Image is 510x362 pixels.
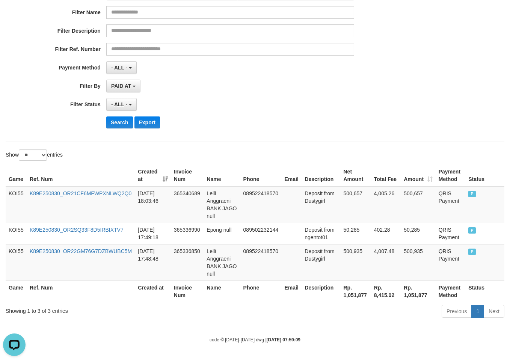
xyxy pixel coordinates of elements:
[340,165,371,186] th: Net Amount
[340,281,371,302] th: Rp. 1,051,877
[6,149,63,161] label: Show entries
[468,227,476,234] span: PAID
[436,186,466,223] td: QRIS Payment
[302,223,340,244] td: Deposit from ngentot01
[30,190,131,196] a: K89E250830_OR21CF6MFWPXNLWQ2Q0
[171,186,204,223] td: 365340689
[204,186,240,223] td: Lelli Anggraeni BANK JAGO null
[204,165,240,186] th: Name
[3,3,26,26] button: Open LiveChat chat widget
[106,116,133,128] button: Search
[204,223,240,244] td: Epong null
[436,281,466,302] th: Payment Method
[401,244,436,281] td: 500,935
[111,83,131,89] span: PAID AT
[210,337,300,342] small: code © [DATE]-[DATE] dwg |
[134,116,160,128] button: Export
[465,281,504,302] th: Status
[401,165,436,186] th: Amount: activate to sort column ascending
[135,165,171,186] th: Created at: activate to sort column ascending
[436,223,466,244] td: QRIS Payment
[371,223,401,244] td: 402.28
[106,98,137,111] button: - ALL -
[30,227,124,233] a: K89E250830_OR2SQ33F8D5IRBIXTV7
[106,61,137,74] button: - ALL -
[371,186,401,223] td: 4,005.26
[442,305,472,318] a: Previous
[135,281,171,302] th: Created at
[240,281,282,302] th: Phone
[204,244,240,281] td: Lelli Anggraeni BANK JAGO null
[27,281,135,302] th: Ref. Num
[471,305,484,318] a: 1
[6,304,207,315] div: Showing 1 to 3 of 3 entries
[6,281,27,302] th: Game
[171,244,204,281] td: 365336850
[302,244,340,281] td: Deposit from Dustygirl
[6,165,27,186] th: Game
[465,165,504,186] th: Status
[401,186,436,223] td: 500,657
[468,249,476,255] span: PAID
[30,248,132,254] a: K89E250830_OR22GM76G7DZBWUBC5M
[171,165,204,186] th: Invoice Num
[281,165,302,186] th: Email
[436,165,466,186] th: Payment Method
[340,223,371,244] td: 50,285
[6,223,27,244] td: KOI55
[371,165,401,186] th: Total Fee
[371,244,401,281] td: 4,007.48
[401,281,436,302] th: Rp. 1,051,877
[240,165,282,186] th: Phone
[240,186,282,223] td: 089522418570
[111,101,128,107] span: - ALL -
[111,65,128,71] span: - ALL -
[6,244,27,281] td: KOI55
[106,80,140,92] button: PAID AT
[171,223,204,244] td: 365336990
[340,244,371,281] td: 500,935
[468,191,476,197] span: PAID
[27,165,135,186] th: Ref. Num
[302,186,340,223] td: Deposit from Dustygirl
[436,244,466,281] td: QRIS Payment
[6,186,27,223] td: KOI55
[267,337,300,342] strong: [DATE] 07:59:09
[19,149,47,161] select: Showentries
[484,305,504,318] a: Next
[340,186,371,223] td: 500,657
[302,165,340,186] th: Description
[240,244,282,281] td: 089522418570
[281,281,302,302] th: Email
[135,244,171,281] td: [DATE] 17:48:48
[135,186,171,223] td: [DATE] 18:03:46
[401,223,436,244] td: 50,285
[371,281,401,302] th: Rp. 8,415.02
[171,281,204,302] th: Invoice Num
[135,223,171,244] td: [DATE] 17:49:18
[204,281,240,302] th: Name
[240,223,282,244] td: 089502232144
[302,281,340,302] th: Description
